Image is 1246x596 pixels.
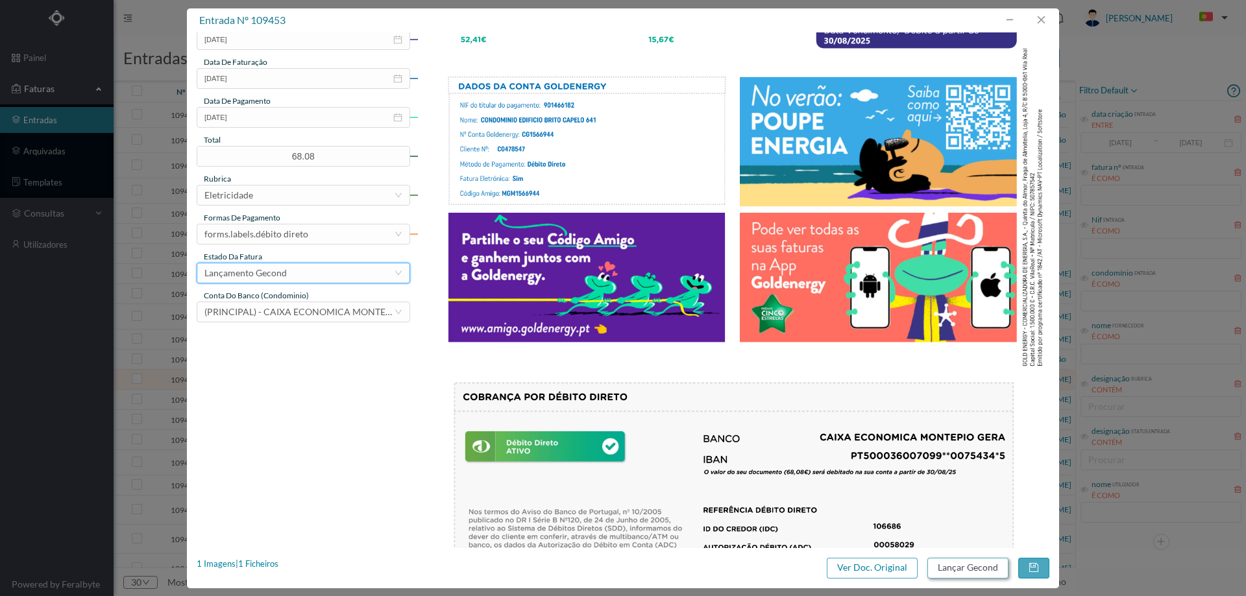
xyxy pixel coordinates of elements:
div: 1 Imagens | 1 Ficheiros [197,558,278,571]
i: icon: down [395,191,402,199]
span: Increase Value [396,147,409,156]
div: forms.labels.débito direto [204,224,308,244]
div: Eletricidade [204,185,253,205]
span: conta do banco (condominio) [204,291,309,300]
span: entrada nº 109453 [199,14,286,26]
span: (PRINCIPAL) - CAIXA ECONOMICA MONTEPIO GERAL ([FINANCIAL_ID]) [204,306,506,317]
span: estado da fatura [204,252,262,261]
span: data de pagamento [204,96,271,106]
button: Ver Doc. Original [827,558,918,578]
div: Lançamento Gecond [204,263,287,283]
i: icon: down [395,230,402,238]
i: icon: down [395,308,402,316]
i: icon: down [400,159,405,163]
i: icon: down [395,269,402,277]
span: data de faturação [204,57,267,67]
i: icon: up [400,150,405,154]
button: PT [1189,7,1233,28]
i: icon: calendar [393,113,402,122]
span: rubrica [204,174,231,184]
button: Lançar Gecond [927,558,1008,578]
i: icon: calendar [393,35,402,44]
i: icon: calendar [393,74,402,83]
span: Decrease Value [396,156,409,166]
span: Formas de Pagamento [204,213,280,222]
span: total [204,135,221,145]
